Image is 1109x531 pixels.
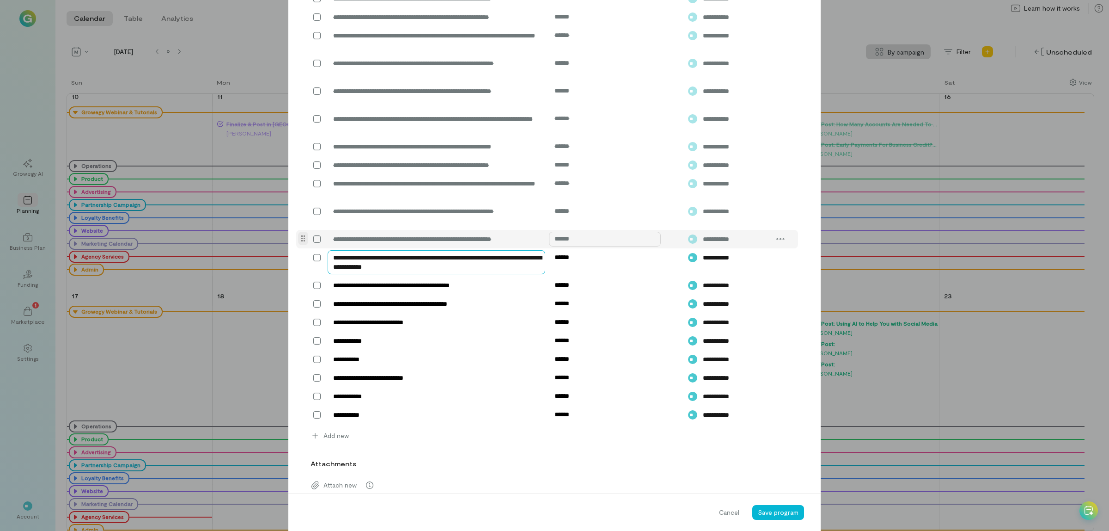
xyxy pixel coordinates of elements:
span: Cancel [719,508,739,517]
span: Attach new [323,481,357,490]
label: Attachments [311,459,356,469]
span: Save program [758,508,798,516]
button: Save program [752,505,804,520]
div: Attach new [305,476,804,494]
span: Add new [323,431,349,440]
